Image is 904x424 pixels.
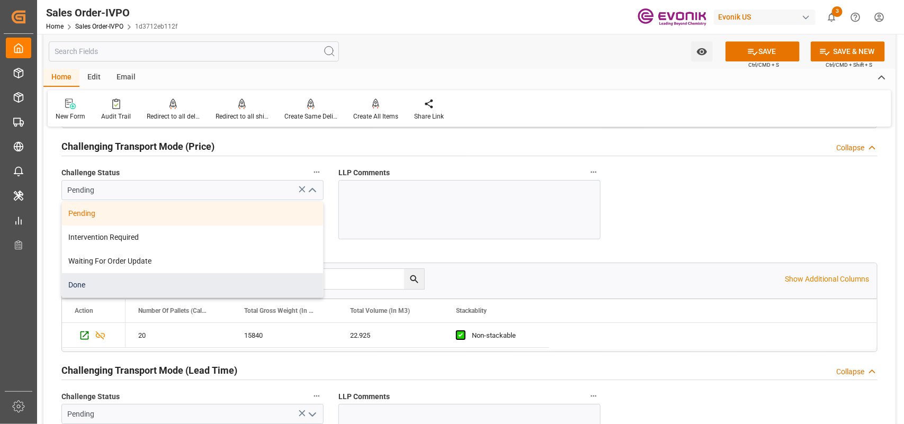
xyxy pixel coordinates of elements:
[61,167,120,178] span: Challenge Status
[147,112,200,121] div: Redirect to all deliveries
[310,165,324,179] button: Challenge Status
[62,323,126,348] div: Press SPACE to select this row.
[61,139,214,154] h2: Challenging Transport Mode (Price)
[353,112,398,121] div: Create All Items
[49,41,339,61] input: Search Fields
[61,363,237,377] h2: Challenging Transport Mode (Lead Time)
[126,323,231,347] div: 20
[472,323,536,348] div: Non-stackable
[109,69,144,87] div: Email
[832,6,843,17] span: 3
[714,10,816,25] div: Evonik US
[836,366,864,377] div: Collapse
[75,307,93,314] div: Action
[691,41,713,61] button: open menu
[826,61,872,69] span: Ctrl/CMD + Shift + S
[414,112,444,121] div: Share Link
[216,112,268,121] div: Redirect to all shipments
[638,8,706,26] img: Evonik-brand-mark-Deep-Purple-RGB.jpeg_1700498283.jpeg
[62,225,323,249] div: Intervention Required
[338,167,390,178] span: LLP Comments
[820,5,844,29] button: show 3 new notifications
[75,23,123,30] a: Sales Order-IVPO
[456,307,487,314] span: Stackablity
[337,323,443,347] div: 22.925
[811,41,885,61] button: SAVE & NEW
[46,23,64,30] a: Home
[587,165,601,179] button: LLP Comments
[844,5,867,29] button: Help Center
[62,202,323,225] div: Pending
[714,7,820,27] button: Evonik US
[61,391,120,402] span: Challenge Status
[62,273,323,297] div: Done
[126,323,549,348] div: Press SPACE to select this row.
[56,112,85,121] div: New Form
[836,142,864,154] div: Collapse
[726,41,800,61] button: SAVE
[350,307,410,314] span: Total Volume (In M3)
[338,391,390,402] span: LLP Comments
[229,269,424,289] input: Type to search
[785,274,869,285] p: Show Additional Columns
[310,389,324,403] button: Challenge Status
[303,406,319,422] button: open menu
[303,182,319,199] button: close menu
[62,249,323,273] div: Waiting For Order Update
[284,112,337,121] div: Create Same Delivery Date
[101,112,131,121] div: Audit Trail
[138,307,209,314] span: Number Of Pallets (Calculated)
[587,389,601,403] button: LLP Comments
[404,269,424,289] button: search button
[748,61,779,69] span: Ctrl/CMD + S
[244,307,315,314] span: Total Gross Weight (In KG)
[231,323,337,347] div: 15840
[46,5,177,21] div: Sales Order-IVPO
[43,69,79,87] div: Home
[79,69,109,87] div: Edit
